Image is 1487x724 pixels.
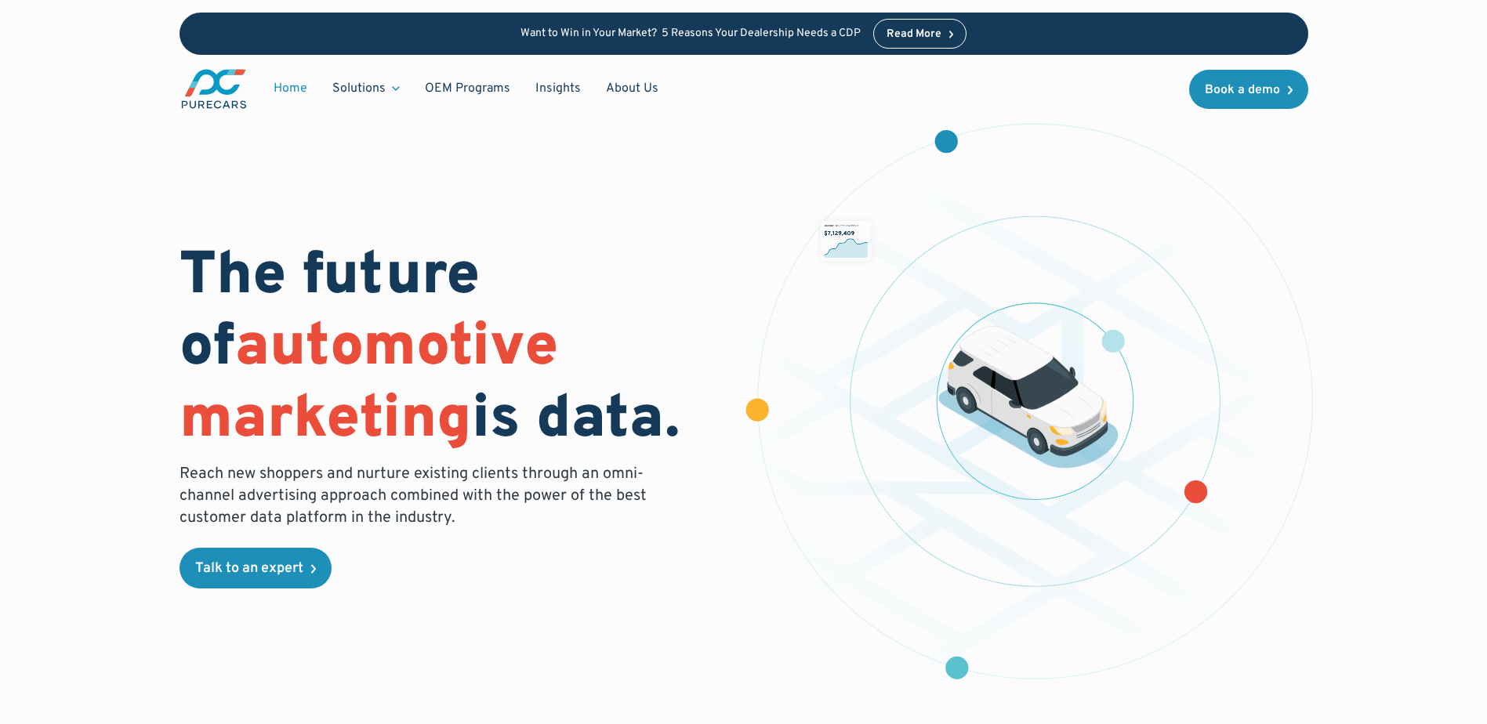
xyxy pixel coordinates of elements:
p: Want to Win in Your Market? 5 Reasons Your Dealership Needs a CDP [520,27,861,41]
p: Reach new shoppers and nurture existing clients through an omni-channel advertising approach comb... [180,463,656,529]
a: OEM Programs [412,74,523,103]
div: Solutions [332,80,386,97]
div: Read More [887,29,941,40]
div: Solutions [320,74,412,103]
a: Read More [873,19,967,49]
a: Talk to an expert [180,548,332,588]
img: illustration of a vehicle [938,326,1119,469]
a: Insights [523,74,593,103]
h1: The future of is data. [180,242,725,457]
a: main [180,67,248,110]
img: purecars logo [180,67,248,110]
div: Talk to an expert [195,562,303,576]
a: Home [261,74,320,103]
a: About Us [593,74,671,103]
a: Book a demo [1189,70,1308,109]
span: automotive marketing [180,311,558,458]
img: chart showing monthly dealership revenue of $7m [821,221,871,261]
div: Book a demo [1205,84,1280,96]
